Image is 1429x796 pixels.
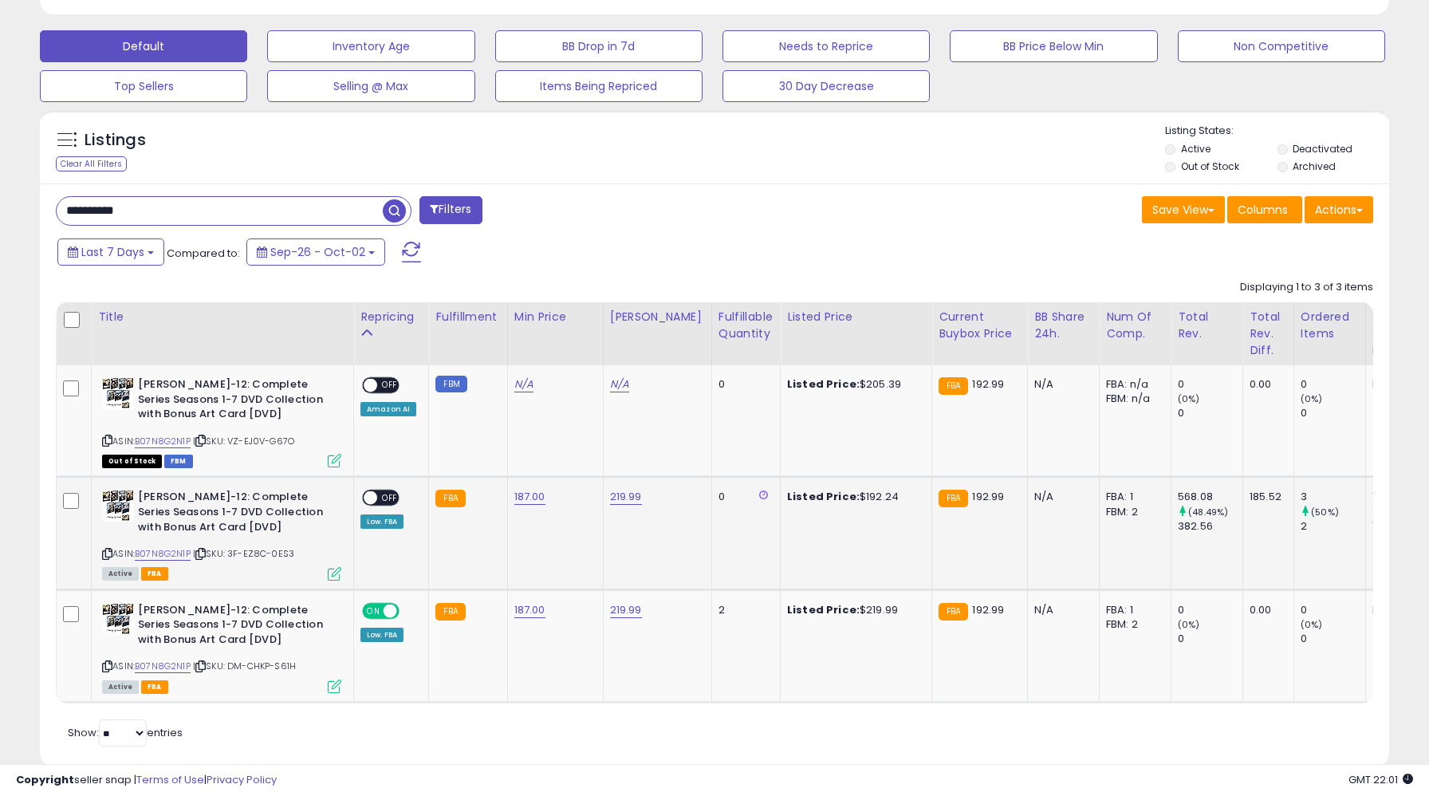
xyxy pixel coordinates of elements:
a: B07N8G2N1P [135,435,191,448]
div: 0 [718,490,768,504]
small: FBA [435,490,465,507]
span: 192.99 [972,602,1004,617]
div: N/A [1372,377,1425,392]
div: [PERSON_NAME] [610,309,705,325]
img: 51QUVesKFsL._SL40_.jpg [102,490,134,522]
div: seller snap | | [16,773,277,788]
small: (48.49%) [1188,506,1228,518]
strong: Copyright [16,772,74,787]
small: (0%) [1301,618,1323,631]
p: Listing States: [1165,124,1389,139]
span: 2025-10-10 22:01 GMT [1348,772,1413,787]
button: Non Competitive [1178,30,1385,62]
div: FBM: 2 [1106,505,1159,519]
b: Listed Price: [787,489,860,504]
span: OFF [377,379,403,392]
div: 0 [1178,603,1242,617]
span: Last 7 Days [81,244,144,260]
b: [PERSON_NAME]-12: Complete Series Seasons 1-7 DVD Collection with Bonus Art Card [DVD] [138,603,332,652]
span: | SKU: VZ-EJ0V-G67O [193,435,294,447]
label: Out of Stock [1181,160,1239,173]
button: Top Sellers [40,70,247,102]
div: FBA: 1 [1106,490,1159,504]
div: Fulfillment [435,309,500,325]
div: Ordered Items [1301,309,1359,342]
div: FBA: n/a [1106,377,1159,392]
button: BB Price Below Min [950,30,1157,62]
div: Low. FBA [360,628,404,642]
img: 51QUVesKFsL._SL40_.jpg [102,603,134,635]
div: Low. FBA [360,514,404,529]
div: 0 [1301,632,1365,646]
div: Title [98,309,347,325]
button: Selling @ Max [267,70,474,102]
div: 0.00 [1250,377,1281,392]
button: 30 Day Decrease [722,70,930,102]
div: Total Rev. Diff. [1250,309,1287,359]
div: $192.24 [787,490,919,504]
div: BB Share 24h. [1034,309,1092,342]
small: (0%) [1301,392,1323,405]
div: ASIN: [102,490,341,578]
button: Last 7 Days [57,238,164,266]
div: N/A [1034,490,1087,504]
span: OFF [397,604,423,617]
div: ASIN: [102,603,341,692]
div: N/A [1372,603,1425,617]
div: 0 [1301,603,1365,617]
small: FBM [435,376,466,392]
div: 568.08 [1178,490,1242,504]
span: | SKU: DM-CHKP-S61H [193,660,296,672]
div: N/A [1034,377,1087,392]
b: Listed Price: [787,376,860,392]
span: All listings currently available for purchase on Amazon [102,567,139,581]
button: Sep-26 - Oct-02 [246,238,385,266]
a: 187.00 [514,489,545,505]
span: All listings currently available for purchase on Amazon [102,680,139,694]
span: Compared to: [167,246,240,261]
div: ASIN: [102,377,341,466]
span: ON [364,604,384,617]
div: $205.39 [787,377,919,392]
a: 219.99 [610,602,642,618]
a: 187.00 [514,602,545,618]
a: Terms of Use [136,772,204,787]
span: FBA [141,680,168,694]
small: FBA [435,603,465,621]
button: Save View [1142,196,1225,223]
div: 0 [1178,632,1242,646]
div: 0.00 [1250,603,1281,617]
div: Clear All Filters [56,156,127,171]
span: OFF [377,491,403,505]
div: Listed Price [787,309,925,325]
div: 0 [1301,377,1365,392]
button: Filters [419,196,482,224]
small: (0%) [1178,618,1200,631]
img: 51QUVesKFsL._SL40_.jpg [102,377,134,409]
div: 0 [1301,406,1365,420]
span: Sep-26 - Oct-02 [270,244,365,260]
a: Privacy Policy [207,772,277,787]
div: 0 [1178,377,1242,392]
button: Actions [1305,196,1373,223]
div: N/A [1034,603,1087,617]
span: 192.99 [972,376,1004,392]
span: 192.99 [972,489,1004,504]
span: FBA [141,567,168,581]
small: FBA [939,377,968,395]
div: FBM: n/a [1106,392,1159,406]
div: Num of Comp. [1106,309,1164,342]
label: Active [1181,142,1211,156]
span: Columns [1238,202,1288,218]
a: N/A [610,376,629,392]
small: FBA [939,603,968,621]
b: [PERSON_NAME]-12: Complete Series Seasons 1-7 DVD Collection with Bonus Art Card [DVD] [138,377,332,426]
button: Needs to Reprice [722,30,930,62]
b: Listed Price: [787,602,860,617]
small: (50%) [1311,506,1339,518]
small: FBA [939,490,968,507]
span: | SKU: 3F-EZ8C-0ES3 [193,547,294,560]
div: $219.99 [787,603,919,617]
div: Total Rev. [1178,309,1236,342]
button: Inventory Age [267,30,474,62]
